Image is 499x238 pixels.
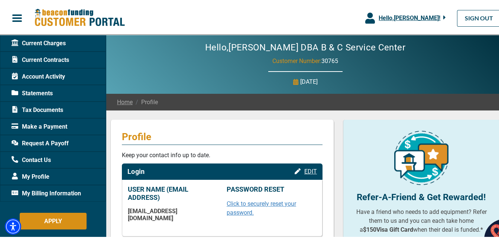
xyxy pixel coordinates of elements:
img: Beacon Funding Customer Portal Logo [34,7,125,26]
p: [DATE] [300,76,318,85]
a: Home [117,96,133,105]
span: Make a Payment [12,121,67,130]
p: USER NAME (EMAIL ADDRESS) [128,184,218,200]
span: EDIT [304,166,317,173]
p: Have a friend who needs to add equipment? Refer them to us and you can each take home a when thei... [354,206,489,233]
span: Tax Documents [12,104,63,113]
span: Current Contracts [12,54,69,63]
h2: Hello, [PERSON_NAME] DBA B & C Service Center [183,41,428,52]
a: Click to securely reset your password. [227,199,296,215]
span: My Billing Information [12,188,81,196]
span: Request A Payoff [12,138,69,146]
span: 30765 [321,56,338,63]
span: Statements [12,87,53,96]
span: My Profile [12,171,49,180]
span: Profile [133,96,158,105]
p: Keep your contact info up to date. [122,149,323,158]
span: Hello, [PERSON_NAME] ! [379,13,440,20]
div: Accessibility Menu [5,217,21,233]
b: $150 Visa Gift Card [363,225,413,232]
span: Contact Us [12,154,51,163]
span: Customer Number: [272,56,321,63]
button: APPLY [20,211,87,228]
p: PASSWORD RESET [227,184,317,192]
span: Account Activity [12,71,65,80]
img: refer-a-friend-icon.png [394,129,448,184]
p: Profile [122,129,323,141]
span: Current Charges [12,37,66,46]
h2: Login [127,166,145,174]
p: Refer-A-Friend & Get Rewarded! [354,189,489,202]
p: [EMAIL_ADDRESS][DOMAIN_NAME] [128,206,218,220]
